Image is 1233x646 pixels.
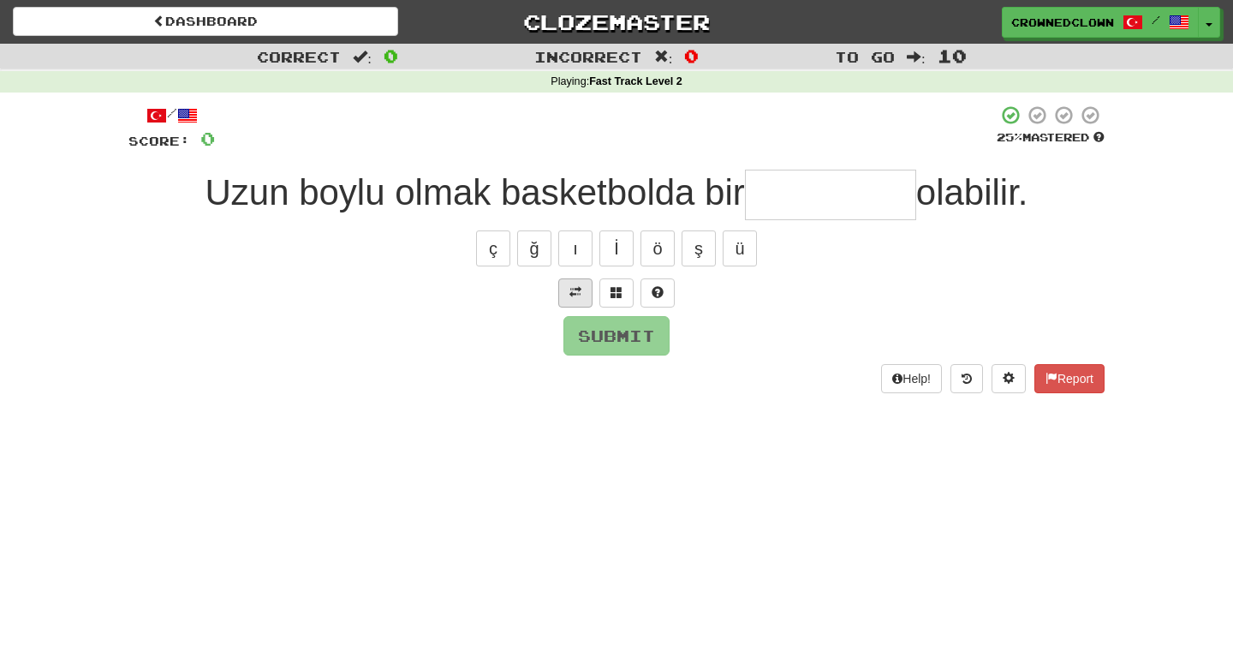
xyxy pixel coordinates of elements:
span: Incorrect [534,48,642,65]
div: / [128,105,215,126]
button: ı [558,230,593,266]
span: Uzun boylu olmak basketbolda bir [205,172,744,212]
span: To go [835,48,895,65]
button: ö [640,230,675,266]
button: Switch sentence to multiple choice alt+p [599,278,634,308]
button: Toggle translation (alt+t) [558,278,593,308]
button: Round history (alt+y) [950,364,983,393]
strong: Fast Track Level 2 [589,75,682,87]
span: CrownedClown [1011,15,1114,30]
span: Score: [128,134,190,148]
span: olabilir. [916,172,1028,212]
span: 25 % [997,130,1022,144]
span: : [353,50,372,64]
span: 0 [200,128,215,149]
span: 0 [684,45,699,66]
a: Clozemaster [424,7,809,37]
a: CrownedClown / [1002,7,1199,38]
button: Single letter hint - you only get 1 per sentence and score half the points! alt+h [640,278,675,308]
button: Report [1034,364,1105,393]
button: ğ [517,230,551,266]
span: / [1152,14,1160,26]
span: 0 [384,45,398,66]
button: ü [723,230,757,266]
button: İ [599,230,634,266]
button: Submit [563,316,670,356]
span: : [654,50,673,64]
button: ş [682,230,716,266]
span: Correct [257,48,341,65]
a: Dashboard [13,7,398,36]
button: Help! [881,364,942,393]
span: 10 [938,45,967,66]
span: : [907,50,926,64]
button: ç [476,230,510,266]
div: Mastered [997,130,1105,146]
